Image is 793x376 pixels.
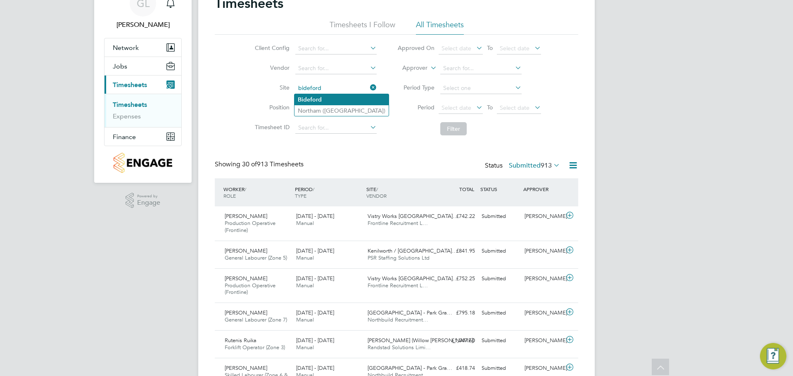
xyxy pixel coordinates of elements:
[484,102,495,113] span: To
[296,337,334,344] span: [DATE] - [DATE]
[435,362,478,375] div: £418.74
[242,160,304,168] span: 913 Timesheets
[221,182,293,203] div: WORKER
[330,20,395,35] li: Timesheets I Follow
[252,104,290,111] label: Position
[478,362,521,375] div: Submitted
[225,275,267,282] span: [PERSON_NAME]
[242,160,257,168] span: 30 of
[435,272,478,286] div: £752.25
[368,213,458,220] span: Vistry Works [GEOGRAPHIC_DATA]…
[478,306,521,320] div: Submitted
[113,133,136,141] span: Finance
[223,192,236,199] span: ROLE
[390,64,427,72] label: Approver
[104,128,181,146] button: Finance
[126,193,161,208] a: Powered byEngage
[368,254,430,261] span: PSR Staffing Solutions Ltd
[295,43,377,54] input: Search for...
[416,20,464,35] li: All Timesheets
[113,112,141,120] a: Expenses
[521,272,564,286] div: [PERSON_NAME]
[478,182,521,196] div: STATUS
[295,122,377,134] input: Search for...
[225,213,267,220] span: [PERSON_NAME]
[442,45,471,52] span: Select date
[296,254,314,261] span: Manual
[442,104,471,111] span: Select date
[113,101,147,109] a: Timesheets
[104,153,182,173] a: Go to home page
[225,309,267,316] span: [PERSON_NAME]
[760,343,786,369] button: Engage Resource Center
[364,182,436,203] div: SITE
[137,199,160,206] span: Engage
[478,272,521,286] div: Submitted
[521,210,564,223] div: [PERSON_NAME]
[296,309,334,316] span: [DATE] - [DATE]
[252,44,290,52] label: Client Config
[440,63,522,74] input: Search for...
[368,344,431,351] span: Randstad Solutions Limi…
[252,84,290,91] label: Site
[113,44,139,52] span: Network
[104,38,181,57] button: Network
[440,83,522,94] input: Select one
[296,220,314,227] span: Manual
[478,334,521,348] div: Submitted
[521,244,564,258] div: [PERSON_NAME]
[295,192,306,199] span: TYPE
[295,83,377,94] input: Search for...
[541,161,552,170] span: 913
[485,160,562,172] div: Status
[225,344,285,351] span: Forklift Operator (Zone 3)
[376,186,378,192] span: /
[296,364,334,371] span: [DATE] - [DATE]
[500,45,529,52] span: Select date
[366,192,387,199] span: VENDOR
[459,186,474,192] span: TOTAL
[296,282,314,289] span: Manual
[293,182,364,203] div: PERIOD
[435,306,478,320] div: £795.18
[368,364,452,371] span: [GEOGRAPHIC_DATA] - Park Gra…
[440,122,467,135] button: Filter
[215,160,305,169] div: Showing
[225,254,287,261] span: General Labourer (Zone 5)
[225,220,275,234] span: Production Operative (Frontline)
[435,210,478,223] div: £742.22
[521,182,564,196] div: APPROVER
[368,309,452,316] span: [GEOGRAPHIC_DATA] - Park Gra…
[435,334,478,348] div: £1,047.60
[296,213,334,220] span: [DATE] - [DATE]
[478,244,521,258] div: Submitted
[104,57,181,75] button: Jobs
[397,44,434,52] label: Approved On
[368,220,428,227] span: Frontline Recruitment L…
[368,247,457,254] span: Kenilworth / [GEOGRAPHIC_DATA]…
[114,153,172,173] img: countryside-properties-logo-retina.png
[225,364,267,371] span: [PERSON_NAME]
[521,306,564,320] div: [PERSON_NAME]
[252,123,290,131] label: Timesheet ID
[225,247,267,254] span: [PERSON_NAME]
[368,316,428,323] span: Northbuild Recruitment…
[368,275,458,282] span: Vistry Works [GEOGRAPHIC_DATA]…
[225,282,275,296] span: Production Operative (Frontline)
[296,316,314,323] span: Manual
[294,105,389,116] li: Northam ([GEOGRAPHIC_DATA])
[296,275,334,282] span: [DATE] - [DATE]
[225,337,256,344] span: Rutenis Ruika
[252,64,290,71] label: Vendor
[298,96,322,103] b: Bideford
[521,334,564,348] div: [PERSON_NAME]
[313,186,314,192] span: /
[113,62,127,70] span: Jobs
[397,84,434,91] label: Period Type
[500,104,529,111] span: Select date
[225,316,287,323] span: General Labourer (Zone 7)
[478,210,521,223] div: Submitted
[104,20,182,30] span: Grace Ley
[295,63,377,74] input: Search for...
[368,282,428,289] span: Frontline Recruitment L…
